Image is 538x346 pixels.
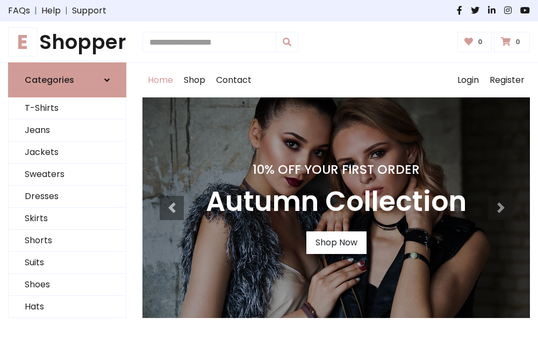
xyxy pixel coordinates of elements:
[72,4,106,17] a: Support
[61,4,72,17] span: |
[9,164,126,186] a: Sweaters
[9,274,126,296] a: Shoes
[8,30,126,54] a: EShopper
[25,75,74,85] h6: Categories
[9,119,126,142] a: Jeans
[513,37,523,47] span: 0
[41,4,61,17] a: Help
[9,97,126,119] a: T-Shirts
[475,37,485,47] span: 0
[9,186,126,208] a: Dresses
[9,252,126,274] a: Suits
[178,63,211,97] a: Shop
[211,63,257,97] a: Contact
[9,142,126,164] a: Jackets
[494,32,530,52] a: 0
[8,62,126,97] a: Categories
[9,208,126,230] a: Skirts
[9,296,126,318] a: Hats
[206,162,467,177] h4: 10% Off Your First Order
[8,4,30,17] a: FAQs
[30,4,41,17] span: |
[8,27,37,57] span: E
[306,231,367,254] a: Shop Now
[9,230,126,252] a: Shorts
[484,63,530,97] a: Register
[452,63,484,97] a: Login
[8,30,126,54] h1: Shopper
[457,32,492,52] a: 0
[206,186,467,218] h3: Autumn Collection
[142,63,178,97] a: Home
